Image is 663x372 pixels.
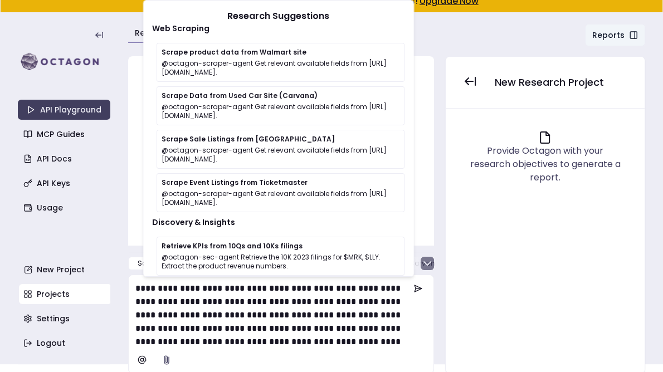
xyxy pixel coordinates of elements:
div: Provide Octagon with your research objectives to generate a report. [468,144,622,184]
p: @octagon-scraper-agent Get relevant available fields from [URL][DOMAIN_NAME]. [162,146,399,164]
p: Web Scraping [152,23,404,34]
a: API Playground [18,100,110,120]
p: @octagon-sec-agent Retrieve the 10K 2023 filings for $MRK, $LLY. Extract the product revenue numb... [162,253,399,271]
p: Scrape Sale Listings from [GEOGRAPHIC_DATA] [162,135,399,144]
p: @octagon-scraper-agent Get relevant available fields from [URL][DOMAIN_NAME]. [162,59,399,77]
img: logo-rect-yK7x_WSZ.svg [18,51,110,73]
button: New Research Project [486,70,613,95]
button: Reports [585,24,645,46]
a: Logout [19,333,111,353]
a: API Docs [19,149,111,169]
button: Scrape product data from Walmart site [128,257,282,270]
a: Settings [19,309,111,329]
a: MCP Guides [19,124,111,144]
a: New Project [19,260,111,280]
a: API Keys [19,173,111,193]
p: Discovery & Insights [152,217,404,228]
a: Usage [19,198,111,218]
p: @octagon-scraper-agent Get relevant available fields from [URL][DOMAIN_NAME]. [162,189,399,207]
p: Scrape Data from Used Car Site (Carvana) [162,91,399,100]
a: Research [135,27,173,38]
p: Scrape Event Listings from Ticketmaster [162,178,399,187]
p: @octagon-scraper-agent Get relevant available fields from [URL][DOMAIN_NAME]. [162,102,399,120]
a: Projects [19,284,111,304]
p: Research Suggestions [152,9,404,23]
p: Retrieve KPIs from 10Qs and 10Ks filings [162,242,399,251]
p: Scrape product data from Walmart site [162,48,399,57]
